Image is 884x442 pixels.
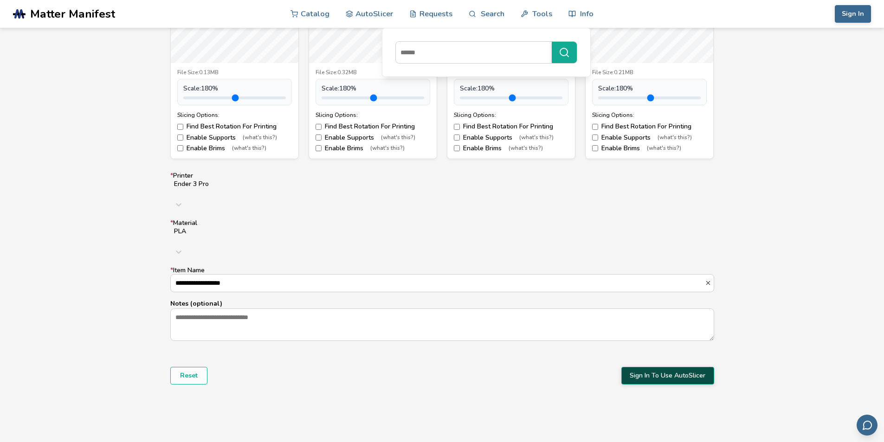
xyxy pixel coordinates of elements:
[171,275,705,291] input: *Item Name
[177,112,292,118] div: Slicing Options:
[592,134,707,141] label: Enable Supports
[592,123,707,130] label: Find Best Rotation For Printing
[621,367,714,384] button: Sign In To Use AutoSlicer
[170,299,714,308] p: Notes (optional)
[316,123,430,130] label: Find Best Rotation For Printing
[177,70,292,76] div: File Size: 0.13MB
[177,145,292,152] label: Enable Brims
[177,135,183,141] input: Enable Supports(what's this?)
[592,145,707,152] label: Enable Brims
[598,85,633,92] span: Scale: 180 %
[835,5,871,23] button: Sign In
[322,85,356,92] span: Scale: 180 %
[509,145,543,152] span: (what's this?)
[454,123,568,130] label: Find Best Rotation For Printing
[316,124,322,130] input: Find Best Rotation For Printing
[705,280,714,286] button: *Item Name
[592,135,598,141] input: Enable Supports(what's this?)
[316,135,322,141] input: Enable Supports(what's this?)
[170,367,207,384] button: Reset
[370,145,405,152] span: (what's this?)
[658,135,692,141] span: (what's this?)
[171,309,714,340] textarea: Notes (optional)
[857,415,878,436] button: Send feedback via email
[454,145,568,152] label: Enable Brims
[592,70,707,76] div: File Size: 0.21MB
[316,145,430,152] label: Enable Brims
[316,145,322,151] input: Enable Brims(what's this?)
[177,123,292,130] label: Find Best Rotation For Printing
[592,112,707,118] div: Slicing Options:
[592,124,598,130] input: Find Best Rotation For Printing
[454,134,568,141] label: Enable Supports
[519,135,554,141] span: (what's this?)
[170,172,714,213] label: Printer
[174,228,710,235] div: PLA
[177,145,183,151] input: Enable Brims(what's this?)
[460,85,495,92] span: Scale: 180 %
[454,112,568,118] div: Slicing Options:
[177,124,183,130] input: Find Best Rotation For Printing
[454,145,460,151] input: Enable Brims(what's this?)
[454,135,460,141] input: Enable Supports(what's this?)
[316,112,430,118] div: Slicing Options:
[647,145,681,152] span: (what's this?)
[316,70,430,76] div: File Size: 0.32MB
[177,134,292,141] label: Enable Supports
[592,145,598,151] input: Enable Brims(what's this?)
[316,134,430,141] label: Enable Supports
[30,7,115,20] span: Matter Manifest
[170,267,714,292] label: Item Name
[174,180,710,188] div: Ender 3 Pro
[454,124,460,130] input: Find Best Rotation For Printing
[232,145,266,152] span: (what's this?)
[243,135,277,141] span: (what's this?)
[183,85,218,92] span: Scale: 180 %
[381,135,415,141] span: (what's this?)
[170,219,714,260] label: Material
